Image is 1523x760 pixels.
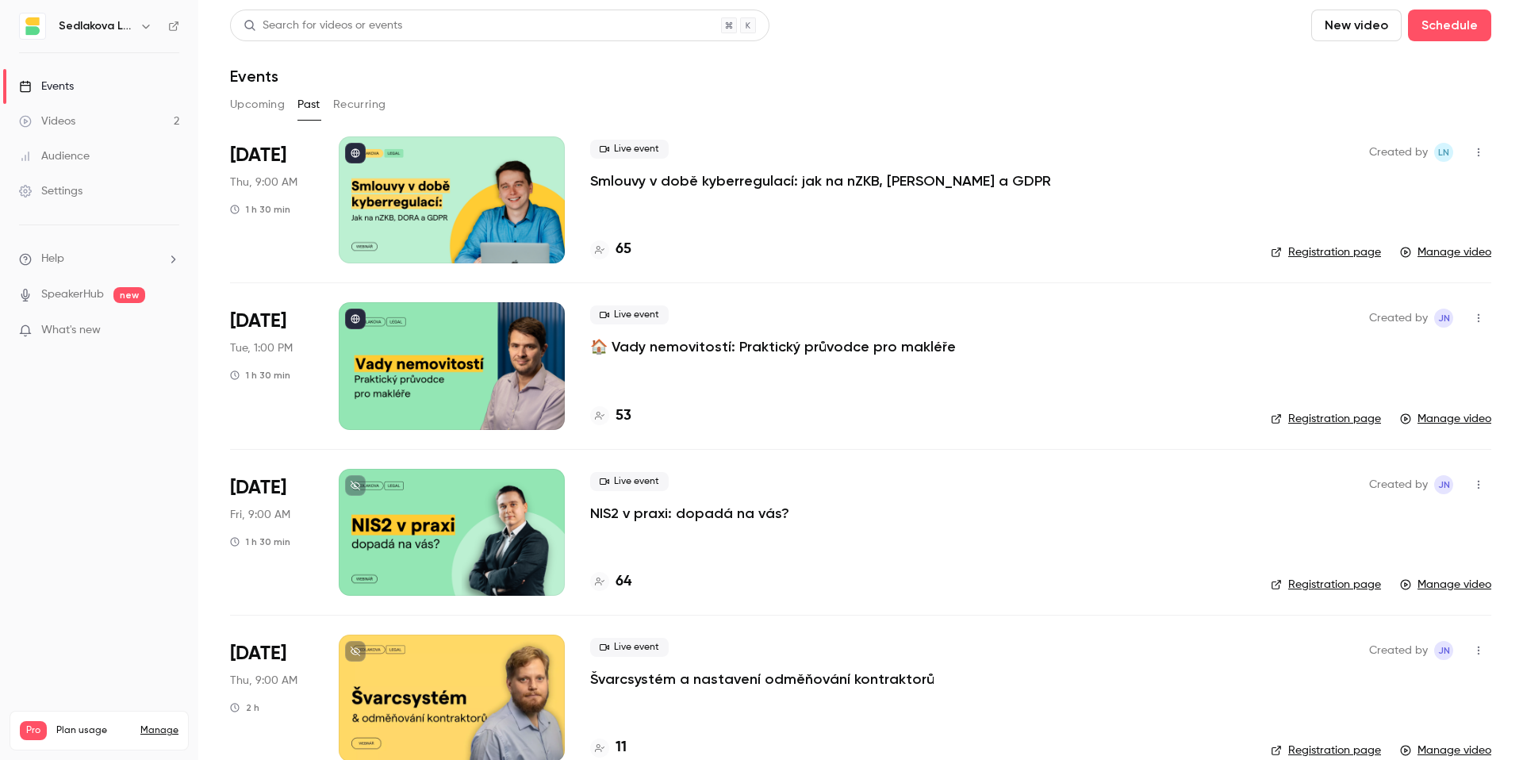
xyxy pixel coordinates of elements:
[1271,743,1381,758] a: Registration page
[160,324,179,338] iframe: Noticeable Trigger
[590,337,956,356] a: 🏠 Vady nemovitostí: Praktický průvodce pro makléře
[590,670,934,689] a: Švarcsystém a nastavení odměňování kontraktorů
[1369,475,1428,494] span: Created by
[19,79,74,94] div: Events
[59,18,133,34] h6: Sedlakova Legal
[1271,244,1381,260] a: Registration page
[590,171,1051,190] a: Smlouvy v době kyberregulací: jak na nZKB, [PERSON_NAME] a GDPR
[616,737,627,758] h4: 11
[590,405,631,427] a: 53
[1438,143,1449,162] span: LN
[1438,309,1450,328] span: JN
[1400,577,1491,593] a: Manage video
[616,405,631,427] h4: 53
[590,305,669,324] span: Live event
[20,721,47,740] span: Pro
[590,737,627,758] a: 11
[590,571,631,593] a: 64
[590,239,631,260] a: 65
[1434,475,1453,494] span: Jan Nuc
[1408,10,1491,41] button: Schedule
[230,92,285,117] button: Upcoming
[1311,10,1402,41] button: New video
[1369,641,1428,660] span: Created by
[230,369,290,382] div: 1 h 30 min
[1400,743,1491,758] a: Manage video
[19,251,179,267] li: help-dropdown-opener
[1438,475,1450,494] span: JN
[1369,309,1428,328] span: Created by
[41,286,104,303] a: SpeakerHub
[230,469,313,596] div: Jun 20 Fri, 9:00 AM (Europe/Prague)
[1271,411,1381,427] a: Registration page
[19,113,75,129] div: Videos
[1438,641,1450,660] span: JN
[616,571,631,593] h4: 64
[1434,309,1453,328] span: Jan Nuc
[113,287,145,303] span: new
[230,475,286,501] span: [DATE]
[1400,411,1491,427] a: Manage video
[230,302,313,429] div: Aug 12 Tue, 1:00 PM (Europe/Prague)
[41,322,101,339] span: What's new
[1434,641,1453,660] span: Jan Nuc
[230,701,259,714] div: 2 h
[20,13,45,39] img: Sedlakova Legal
[230,673,297,689] span: Thu, 9:00 AM
[333,92,386,117] button: Recurring
[230,309,286,334] span: [DATE]
[1400,244,1491,260] a: Manage video
[244,17,402,34] div: Search for videos or events
[230,507,290,523] span: Fri, 9:00 AM
[590,472,669,491] span: Live event
[140,724,178,737] a: Manage
[1271,577,1381,593] a: Registration page
[230,641,286,666] span: [DATE]
[230,175,297,190] span: Thu, 9:00 AM
[616,239,631,260] h4: 65
[590,638,669,657] span: Live event
[1434,143,1453,162] span: Lucie Nováčková
[41,251,64,267] span: Help
[230,143,286,168] span: [DATE]
[230,67,278,86] h1: Events
[297,92,320,117] button: Past
[19,183,82,199] div: Settings
[19,148,90,164] div: Audience
[1369,143,1428,162] span: Created by
[230,136,313,263] div: Aug 21 Thu, 9:00 AM (Europe/Prague)
[590,504,789,523] a: NIS2 v praxi: dopadá na vás?
[590,140,669,159] span: Live event
[230,203,290,216] div: 1 h 30 min
[230,535,290,548] div: 1 h 30 min
[230,340,293,356] span: Tue, 1:00 PM
[56,724,131,737] span: Plan usage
